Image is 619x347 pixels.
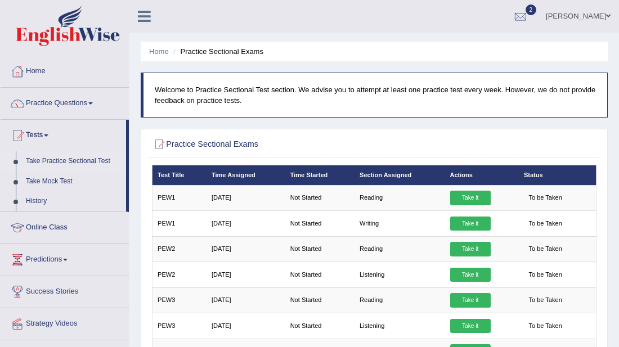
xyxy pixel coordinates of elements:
a: Home [1,56,129,84]
td: Reading [355,185,445,210]
td: [DATE] [207,185,285,210]
a: Take it [450,242,491,256]
a: Strategy Videos [1,308,129,336]
td: Not Started [285,185,354,210]
a: Home [149,47,169,56]
a: Success Stories [1,276,129,304]
td: PEW3 [152,287,206,313]
span: 2 [526,4,537,15]
td: [DATE] [207,262,285,287]
td: [DATE] [207,211,285,236]
td: Not Started [285,236,354,262]
td: [DATE] [207,287,285,313]
th: Time Assigned [207,165,285,185]
td: Reading [355,236,445,262]
td: [DATE] [207,236,285,262]
th: Section Assigned [355,165,445,185]
td: Not Started [285,313,354,339]
a: Practice Questions [1,88,129,116]
a: Take it [450,293,491,308]
td: Not Started [285,262,354,287]
th: Test Title [152,165,206,185]
a: Take it [450,319,491,334]
td: Reading [355,287,445,313]
p: Welcome to Practice Sectional Test section. We advise you to attempt at least one practice test e... [155,84,596,106]
span: To be Taken [524,191,567,205]
span: To be Taken [524,319,567,334]
td: PEW1 [152,185,206,210]
a: Take it [450,217,491,231]
span: To be Taken [524,268,567,282]
span: To be Taken [524,293,567,308]
th: Actions [445,165,518,185]
td: PEW2 [152,262,206,287]
a: Take Mock Test [21,172,126,192]
a: Take it [450,191,491,205]
span: To be Taken [524,217,567,231]
td: Not Started [285,287,354,313]
td: Not Started [285,211,354,236]
li: Practice Sectional Exams [171,46,263,57]
td: Listening [355,262,445,287]
td: PEW3 [152,313,206,339]
h2: Practice Sectional Exams [152,137,428,152]
th: Status [519,165,596,185]
th: Time Started [285,165,354,185]
a: Predictions [1,244,129,272]
a: History [21,191,126,211]
span: To be Taken [524,242,567,256]
td: PEW2 [152,236,206,262]
td: Listening [355,313,445,339]
a: Take Practice Sectional Test [21,151,126,172]
a: Take it [450,268,491,282]
a: Tests [1,120,126,148]
td: Writing [355,211,445,236]
td: PEW1 [152,211,206,236]
a: Online Class [1,212,129,240]
td: [DATE] [207,313,285,339]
